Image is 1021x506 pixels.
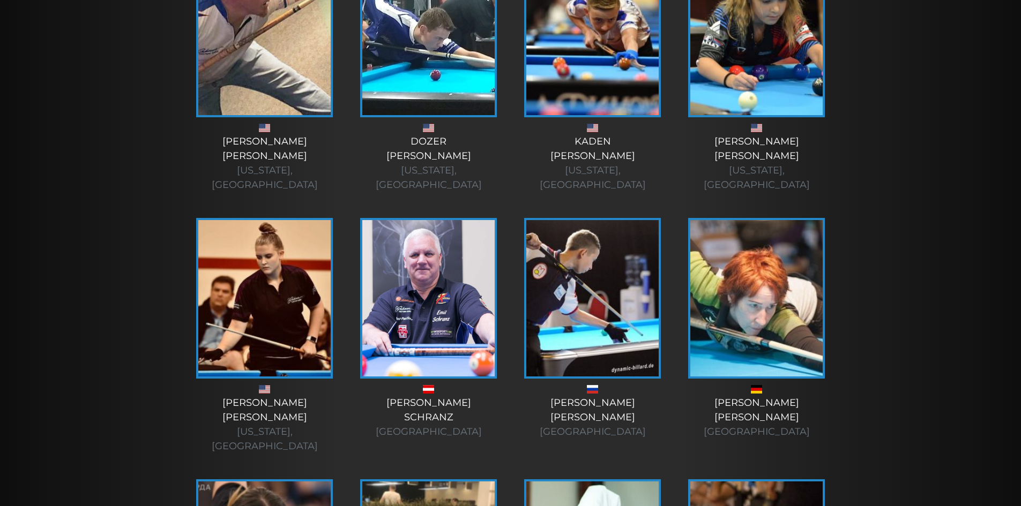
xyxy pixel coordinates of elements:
div: [PERSON_NAME] [PERSON_NAME] [193,396,336,454]
div: [GEOGRAPHIC_DATA] [685,425,828,439]
img: Andrei-Dzuskaev-225x320.jpg [526,220,659,376]
div: [US_STATE], [GEOGRAPHIC_DATA] [521,163,664,192]
div: Kaden [PERSON_NAME] [521,134,664,192]
img: Emil-Schranz-1-e1565199732622.jpg [362,220,495,376]
div: [PERSON_NAME] [PERSON_NAME] [685,396,828,439]
div: [US_STATE], [GEOGRAPHIC_DATA] [685,163,828,192]
a: [PERSON_NAME]Schranz [GEOGRAPHIC_DATA] [357,218,500,439]
a: [PERSON_NAME][PERSON_NAME] [GEOGRAPHIC_DATA] [685,218,828,439]
a: [PERSON_NAME][PERSON_NAME] [US_STATE], [GEOGRAPHIC_DATA] [193,218,336,454]
div: [US_STATE], [GEOGRAPHIC_DATA] [357,163,500,192]
img: bethany-tate-1-225x320.jpg [198,220,331,376]
img: manou-5-225x320.jpg [690,220,823,376]
div: [PERSON_NAME] [PERSON_NAME] [521,396,664,439]
div: Dozer [PERSON_NAME] [357,134,500,192]
div: [PERSON_NAME] [PERSON_NAME] [193,134,336,192]
div: [GEOGRAPHIC_DATA] [521,425,664,439]
div: [PERSON_NAME] Schranz [357,396,500,439]
a: [PERSON_NAME][PERSON_NAME] [GEOGRAPHIC_DATA] [521,218,664,439]
div: [US_STATE], [GEOGRAPHIC_DATA] [193,163,336,192]
div: [PERSON_NAME] [PERSON_NAME] [685,134,828,192]
div: [GEOGRAPHIC_DATA] [357,425,500,439]
div: [US_STATE], [GEOGRAPHIC_DATA] [193,425,336,454]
